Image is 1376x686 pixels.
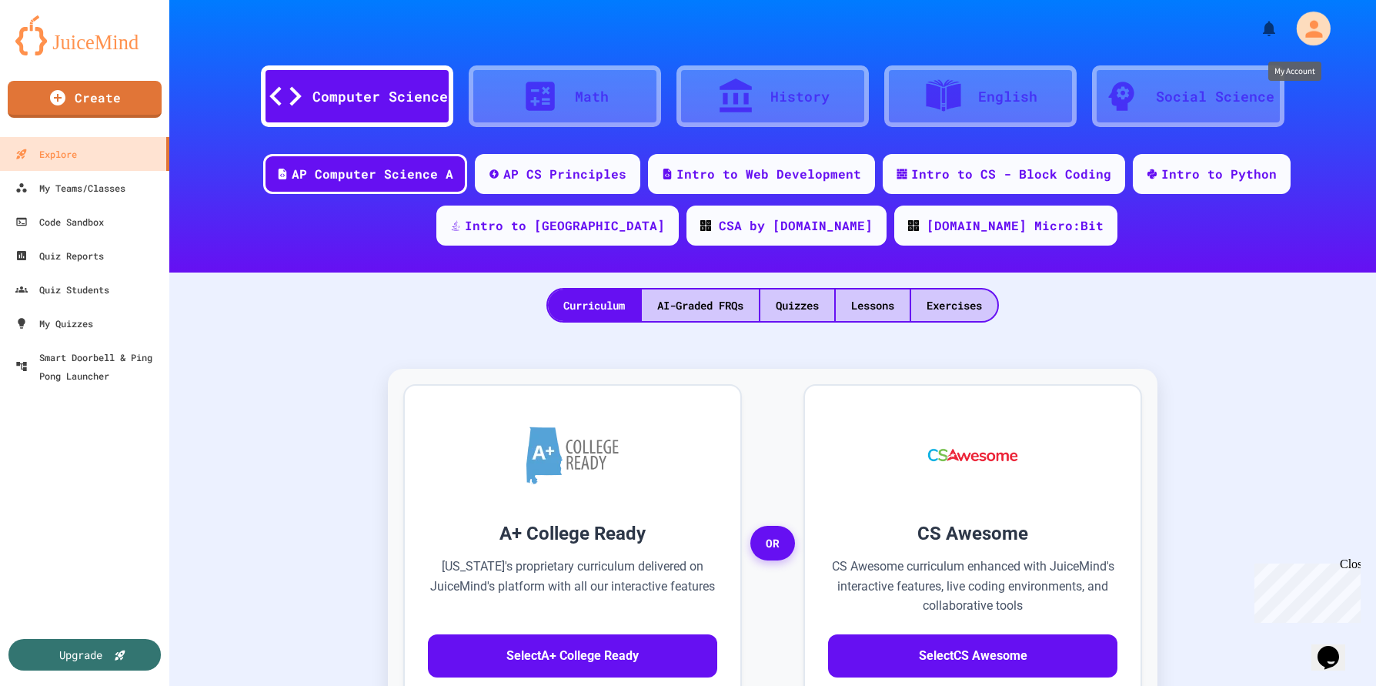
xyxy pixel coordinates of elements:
[15,145,77,163] div: Explore
[428,634,717,678] button: SelectA+ College Ready
[828,557,1117,616] p: CS Awesome curriculum enhanced with JuiceMind's interactive features, live coding environments, a...
[828,520,1117,547] h3: CS Awesome
[15,179,125,197] div: My Teams/Classes
[15,348,163,385] div: Smart Doorbell & Ping Pong Launcher
[700,220,711,231] img: CODE_logo_RGB.png
[526,427,619,484] img: A+ College Ready
[1248,557,1361,623] iframe: chat widget
[828,634,1117,678] button: SelectCS Awesome
[719,216,873,235] div: CSA by [DOMAIN_NAME]
[312,86,448,107] div: Computer Science
[770,86,830,107] div: History
[1311,624,1361,671] iframe: chat widget
[15,246,104,265] div: Quiz Reports
[927,216,1104,235] div: [DOMAIN_NAME] Micro:Bit
[15,280,109,299] div: Quiz Students
[750,526,795,561] span: OR
[59,647,102,663] div: Upgrade
[428,520,717,547] h3: A+ College Ready
[913,409,1034,501] img: CS Awesome
[642,289,759,321] div: AI-Graded FRQs
[1277,7,1335,50] div: My Account
[1156,86,1274,107] div: Social Science
[428,557,717,616] p: [US_STATE]'s proprietary curriculum delivered on JuiceMind's platform with all our interactive fe...
[6,6,106,98] div: Chat with us now!Close
[292,165,453,183] div: AP Computer Science A
[911,165,1111,183] div: Intro to CS - Block Coding
[15,314,93,333] div: My Quizzes
[978,86,1037,107] div: English
[836,289,910,321] div: Lessons
[575,86,609,107] div: Math
[676,165,861,183] div: Intro to Web Development
[548,289,640,321] div: Curriculum
[908,220,919,231] img: CODE_logo_RGB.png
[15,212,104,231] div: Code Sandbox
[8,81,162,118] a: Create
[15,15,154,55] img: logo-orange.svg
[760,289,834,321] div: Quizzes
[465,216,665,235] div: Intro to [GEOGRAPHIC_DATA]
[1161,165,1277,183] div: Intro to Python
[503,165,626,183] div: AP CS Principles
[911,289,997,321] div: Exercises
[1268,62,1321,81] div: My Account
[1231,15,1282,42] div: My Notifications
